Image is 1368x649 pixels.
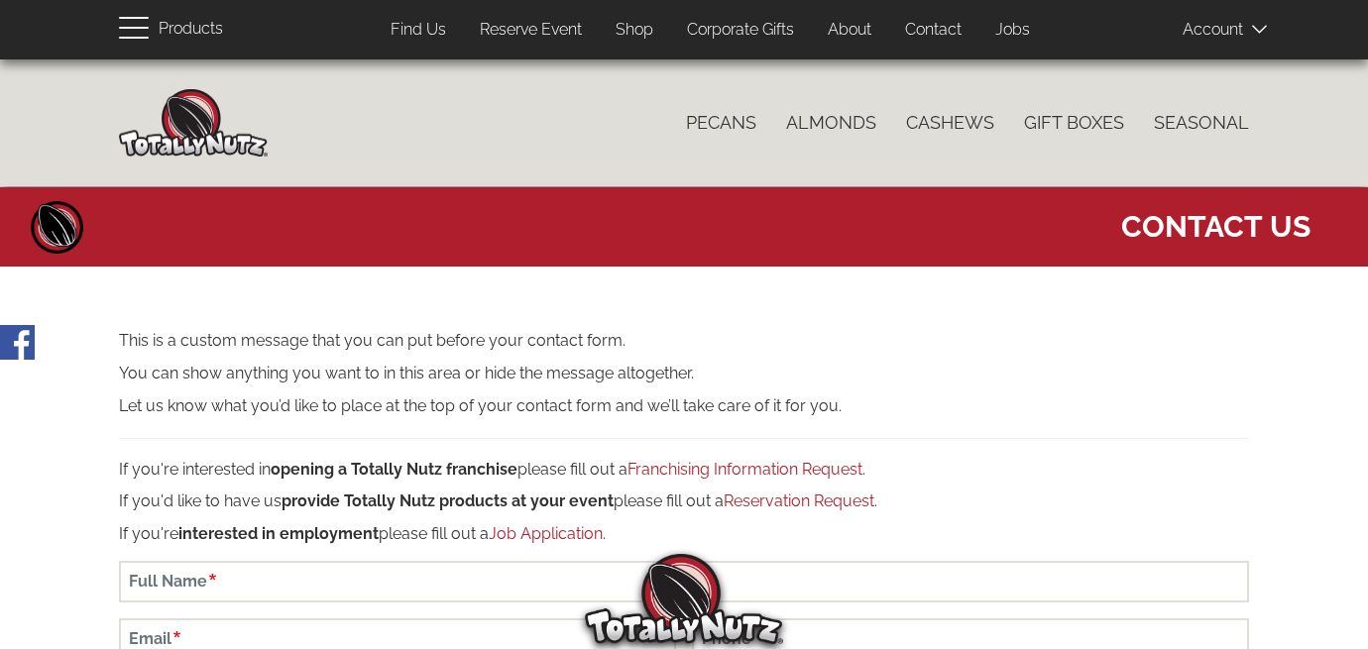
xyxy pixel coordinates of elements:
img: Totally Nutz Logo [585,554,783,644]
p: If you're interested in please fill out a . [119,459,1249,482]
a: Job Application [489,524,603,543]
input: Full Name [119,561,1249,602]
img: Home [119,89,268,157]
a: Reservation Request [724,491,874,510]
a: Corporate Gifts [672,11,809,50]
a: Cashews [891,102,1009,144]
a: Home [28,197,87,257]
span: Products [159,15,223,44]
a: Reserve Event [465,11,597,50]
p: This is a custom message that you can put before your contact form. [119,330,1249,353]
span: Contact Us [1121,197,1311,247]
a: Seasonal [1139,102,1264,144]
a: Shop [601,11,668,50]
a: Pecans [671,102,771,144]
a: Almonds [771,102,891,144]
a: Franchising Information Request [627,460,862,479]
a: Find Us [376,11,461,50]
p: You can show anything you want to in this area or hide the message altogether. [119,363,1249,385]
a: Gift Boxes [1009,102,1139,144]
strong: provide Totally Nutz products at your event [282,491,614,510]
a: Jobs [980,11,1045,50]
p: If you'd like to have us please fill out a . [119,490,1249,513]
p: If you're please fill out a . [119,523,1249,546]
a: Contact [890,11,976,50]
strong: interested in employment [178,524,379,543]
strong: opening a Totally Nutz franchise [271,460,517,479]
p: Let us know what you’d like to place at the top of your contact form and we’ll take care of it fo... [119,395,1249,418]
a: About [813,11,886,50]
